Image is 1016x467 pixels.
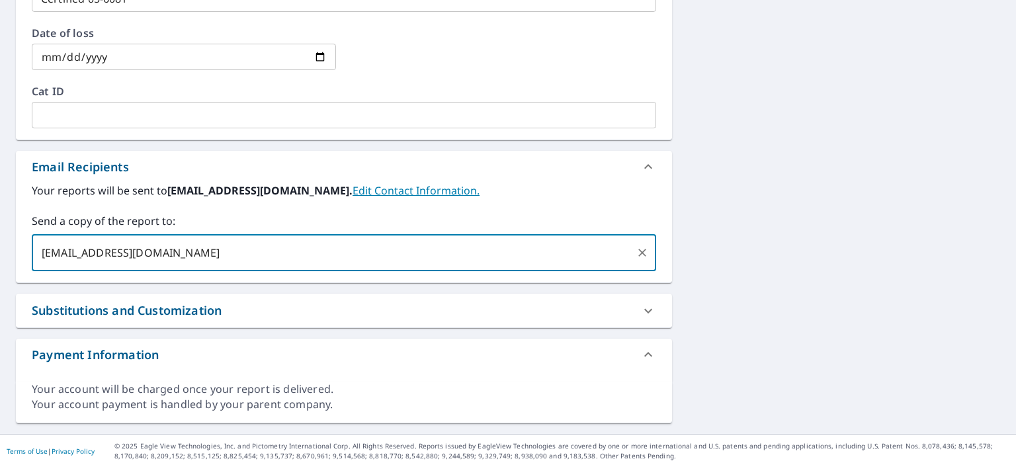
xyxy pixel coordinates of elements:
[32,213,656,229] label: Send a copy of the report to:
[114,441,1009,461] p: © 2025 Eagle View Technologies, Inc. and Pictometry International Corp. All Rights Reserved. Repo...
[32,158,129,176] div: Email Recipients
[32,397,656,412] div: Your account payment is handled by your parent company.
[32,382,656,397] div: Your account will be charged once your report is delivered.
[32,302,222,319] div: Substitutions and Customization
[32,346,159,364] div: Payment Information
[32,86,656,97] label: Cat ID
[633,243,652,262] button: Clear
[52,446,95,456] a: Privacy Policy
[7,447,95,455] p: |
[16,294,672,327] div: Substitutions and Customization
[167,183,353,198] b: [EMAIL_ADDRESS][DOMAIN_NAME].
[353,183,480,198] a: EditContactInfo
[32,183,656,198] label: Your reports will be sent to
[7,446,48,456] a: Terms of Use
[16,339,672,370] div: Payment Information
[32,28,336,38] label: Date of loss
[16,151,672,183] div: Email Recipients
